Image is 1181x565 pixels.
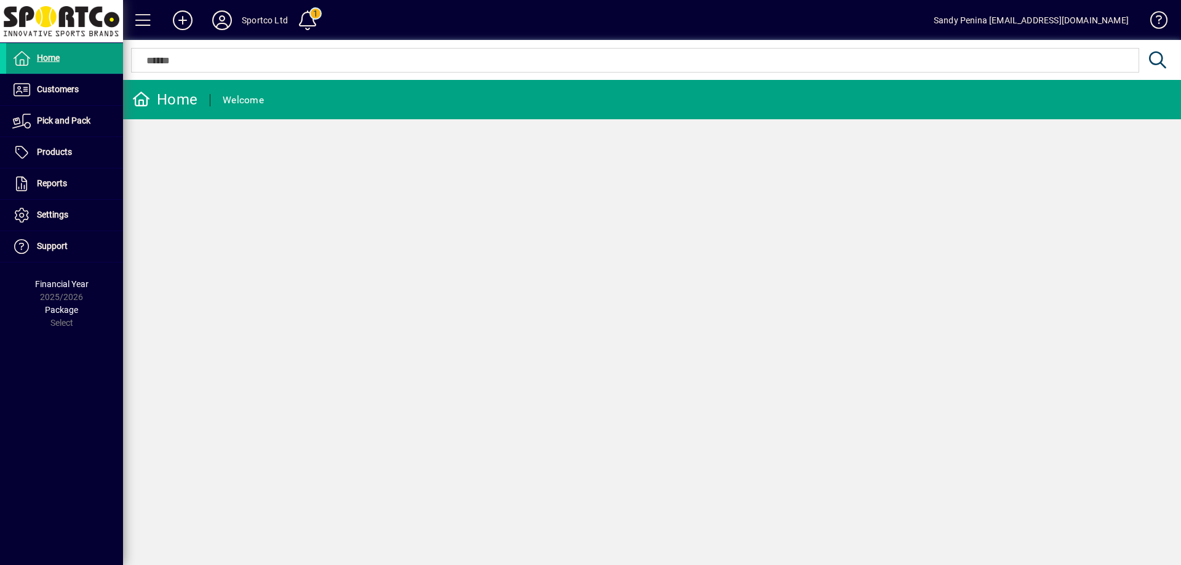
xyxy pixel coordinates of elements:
a: Customers [6,74,123,105]
span: Support [37,241,68,251]
div: Sandy Penina [EMAIL_ADDRESS][DOMAIN_NAME] [934,10,1129,30]
span: Package [45,305,78,315]
div: Sportco Ltd [242,10,288,30]
span: Customers [37,84,79,94]
div: Welcome [223,90,264,110]
a: Products [6,137,123,168]
a: Knowledge Base [1141,2,1166,42]
button: Add [163,9,202,31]
a: Pick and Pack [6,106,123,136]
span: Home [37,53,60,63]
button: Profile [202,9,242,31]
a: Settings [6,200,123,231]
a: Support [6,231,123,262]
span: Settings [37,210,68,219]
span: Pick and Pack [37,116,90,125]
div: Home [132,90,197,109]
a: Reports [6,168,123,199]
span: Financial Year [35,279,89,289]
span: Products [37,147,72,157]
span: Reports [37,178,67,188]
